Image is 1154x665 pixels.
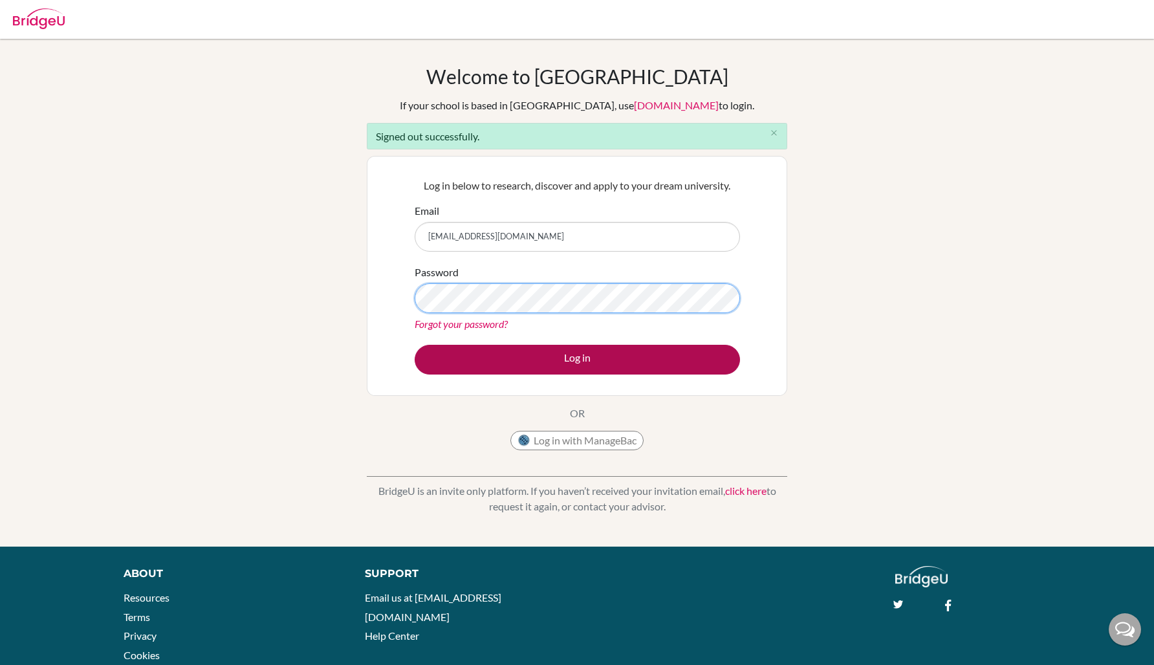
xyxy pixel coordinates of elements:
[124,629,157,642] a: Privacy
[415,178,740,193] p: Log in below to research, discover and apply to your dream university.
[365,629,419,642] a: Help Center
[725,485,767,497] a: click here
[634,99,719,111] a: [DOMAIN_NAME]
[365,566,562,582] div: Support
[33,8,53,21] span: 幫助
[415,203,439,219] label: Email
[510,431,644,450] button: Log in with ManageBac
[570,406,585,421] p: OR
[367,483,787,514] p: BridgeU is an invite only platform. If you haven’t received your invitation email, to request it ...
[13,8,65,29] img: Bridge-U
[367,123,787,149] div: Signed out successfully.
[761,124,787,143] button: Close
[415,318,508,330] a: Forgot your password?
[769,128,779,138] i: close
[426,65,728,88] h1: Welcome to [GEOGRAPHIC_DATA]
[124,566,336,582] div: About
[895,566,948,587] img: logo_white@2x-f4f0deed5e89b7ecb1c2cc34c3e3d731f90f0f143d5ea2071677605dd97b5244.png
[124,649,160,661] a: Cookies
[415,265,459,280] label: Password
[124,611,150,623] a: Terms
[124,591,169,604] a: Resources
[400,98,754,113] div: If your school is based in [GEOGRAPHIC_DATA], use to login.
[365,591,501,623] a: Email us at [EMAIL_ADDRESS][DOMAIN_NAME]
[415,345,740,375] button: Log in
